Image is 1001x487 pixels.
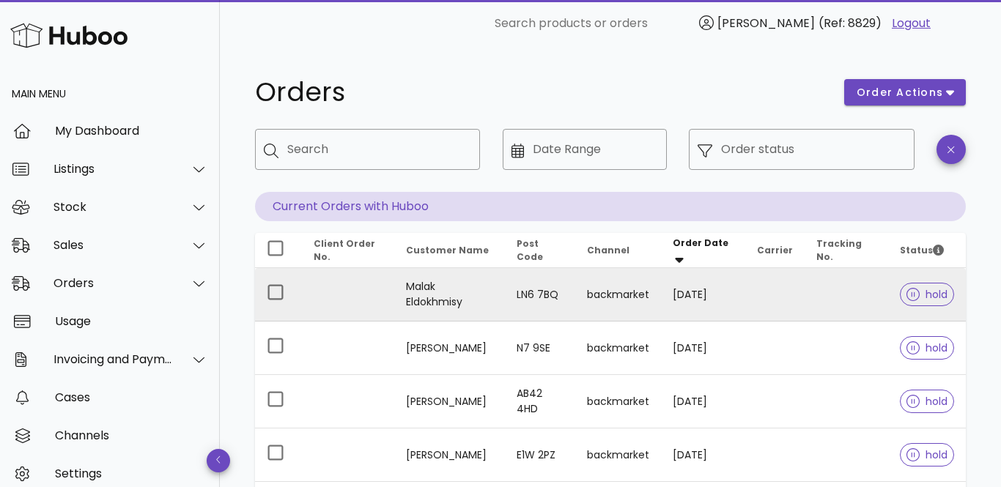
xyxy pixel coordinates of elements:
[757,244,793,256] span: Carrier
[906,289,948,300] span: hold
[906,343,948,353] span: hold
[302,233,394,268] th: Client Order No.
[856,85,944,100] span: order actions
[575,268,661,321] td: backmarket
[394,321,504,375] td: [PERSON_NAME]
[661,321,745,375] td: [DATE]
[805,233,888,268] th: Tracking No.
[53,200,173,214] div: Stock
[900,244,944,256] span: Status
[394,233,504,268] th: Customer Name
[314,237,375,263] span: Client Order No.
[53,238,173,252] div: Sales
[505,428,576,482] td: E1W 2PZ
[53,352,173,366] div: Invoicing and Payments
[587,244,629,256] span: Channel
[745,233,805,268] th: Carrier
[255,192,966,221] p: Current Orders with Huboo
[819,15,882,31] span: (Ref: 8829)
[575,321,661,375] td: backmarket
[505,321,576,375] td: N7 9SE
[888,233,966,268] th: Status
[575,375,661,428] td: backmarket
[53,162,173,176] div: Listings
[10,20,128,51] img: Huboo Logo
[394,375,504,428] td: [PERSON_NAME]
[661,428,745,482] td: [DATE]
[255,79,827,105] h1: Orders
[906,396,948,406] span: hold
[394,268,504,321] td: Malak Eldokhmisy
[55,428,208,442] div: Channels
[406,244,489,256] span: Customer Name
[661,268,745,321] td: [DATE]
[517,237,543,263] span: Post Code
[906,450,948,460] span: hold
[55,124,208,138] div: My Dashboard
[575,233,661,268] th: Channel
[55,466,208,480] div: Settings
[505,375,576,428] td: AB42 4HD
[505,268,576,321] td: LN6 7BQ
[816,237,862,263] span: Tracking No.
[505,233,576,268] th: Post Code
[661,375,745,428] td: [DATE]
[892,15,931,32] a: Logout
[55,390,208,404] div: Cases
[53,276,173,290] div: Orders
[673,237,728,249] span: Order Date
[844,79,966,105] button: order actions
[717,15,815,31] span: [PERSON_NAME]
[575,428,661,482] td: backmarket
[661,233,745,268] th: Order Date: Sorted descending. Activate to remove sorting.
[394,428,504,482] td: [PERSON_NAME]
[55,314,208,328] div: Usage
